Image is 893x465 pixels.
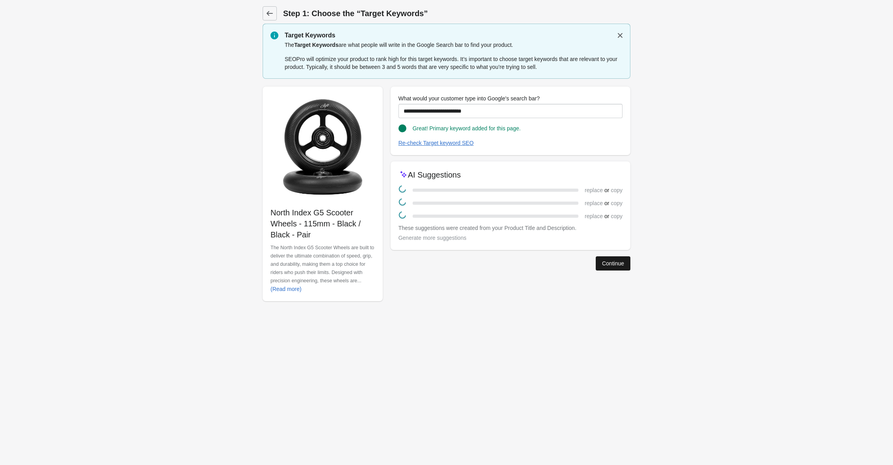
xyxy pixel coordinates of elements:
div: Continue [602,260,624,267]
span: Great! Primary keyword added for this page. [413,125,521,132]
label: What would your customer type into Google's search bar? [398,94,540,102]
button: Continue [596,256,630,270]
h1: Step 1: Choose the “Target Keywords” [283,8,630,19]
img: north-index-g5-pro-scooter-wheels-2-pack-bq-1_c05d550c-5a09-4304-a80d-908b782a1e6e.jpg [270,94,375,199]
span: These suggestions were created from your Product Title and Description. [398,225,576,231]
span: or [603,212,611,220]
button: (Read more) [267,282,305,296]
span: SEOPro will optimize your product to rank high for this target keywords. It’s important to choose... [285,56,617,70]
span: or [603,186,611,194]
p: AI Suggestions [408,169,461,180]
div: (Read more) [270,286,302,292]
button: Re-check Target keyword SEO [395,136,477,150]
span: The North Index G5 Scooter Wheels are built to deliver the ultimate combination of speed, grip, a... [270,245,374,292]
span: or [603,199,611,207]
span: Target Keywords [294,42,339,48]
span: The are what people will write in the Google Search bar to find your product. [285,42,513,48]
div: Re-check Target keyword SEO [398,140,474,146]
p: North Index G5 Scooter Wheels - 115mm - Black / Black - Pair [270,207,375,240]
p: Target Keywords [285,31,623,40]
